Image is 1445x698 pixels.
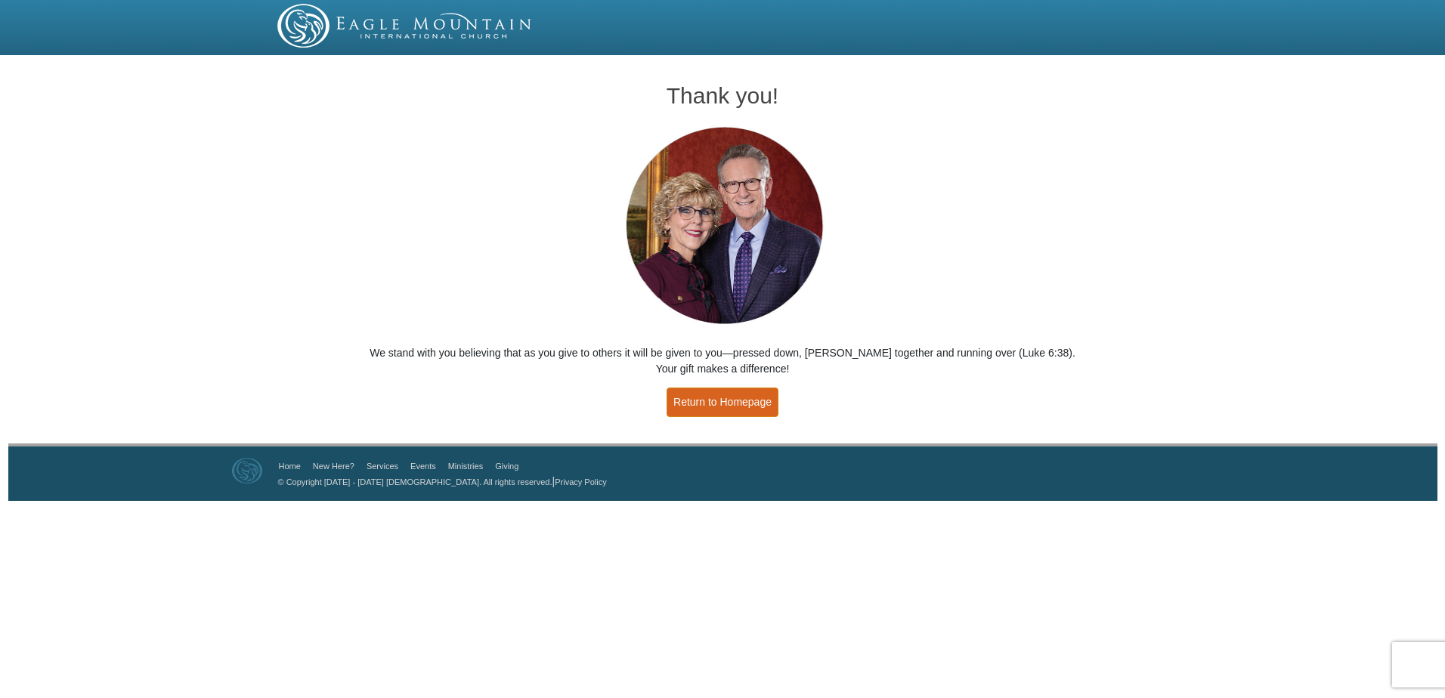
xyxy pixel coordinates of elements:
[370,345,1076,377] p: We stand with you believing that as you give to others it will be given to you—pressed down, [PER...
[370,83,1076,108] h1: Thank you!
[367,462,398,471] a: Services
[495,462,518,471] a: Giving
[273,474,607,490] p: |
[313,462,354,471] a: New Here?
[611,122,834,330] img: Pastors George and Terri Pearsons
[448,462,483,471] a: Ministries
[555,477,606,486] a: Privacy Policy
[667,388,778,417] a: Return to Homepage
[278,477,552,486] a: © Copyright [DATE] - [DATE] [DEMOGRAPHIC_DATA]. All rights reserved.
[277,4,533,48] img: EMIC
[232,458,262,483] img: Eagle Mountain International Church
[279,462,301,471] a: Home
[410,462,436,471] a: Events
